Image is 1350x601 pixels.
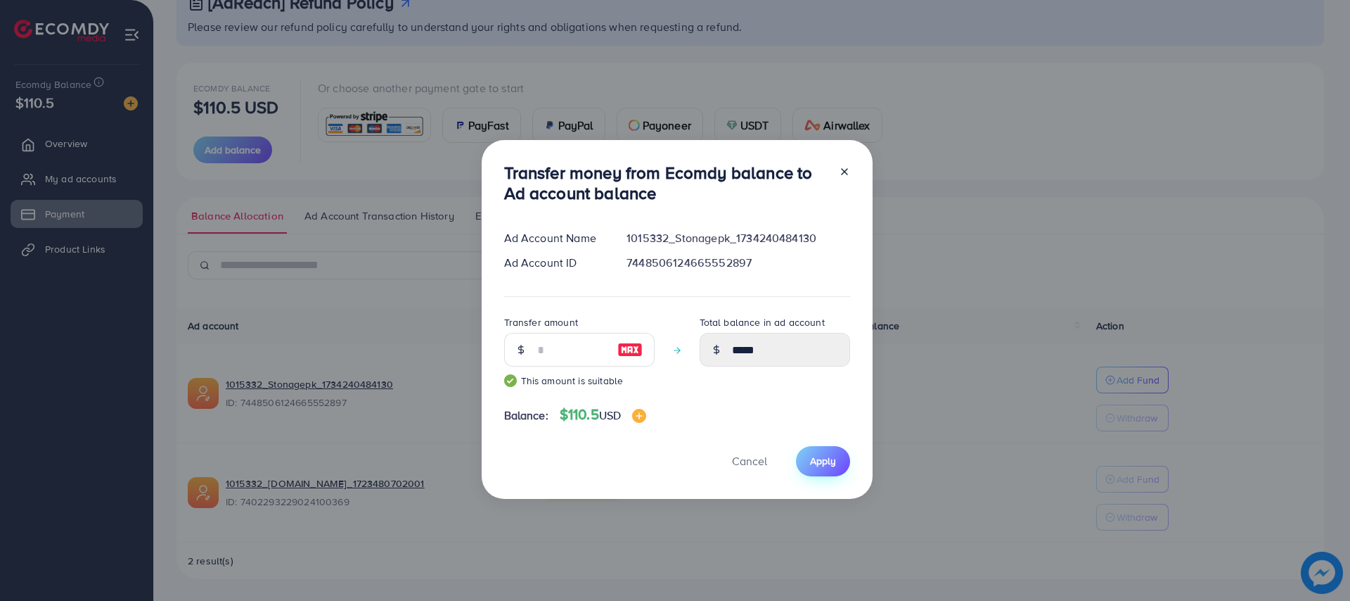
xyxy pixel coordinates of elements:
h3: Transfer money from Ecomdy balance to Ad account balance [504,163,828,203]
span: Apply [810,454,836,468]
div: 7448506124665552897 [615,255,861,271]
img: image [617,341,643,358]
div: Ad Account ID [493,255,616,271]
img: guide [504,374,517,387]
span: Cancel [732,453,767,469]
div: Ad Account Name [493,230,616,246]
img: image [632,409,646,423]
button: Cancel [714,446,785,476]
label: Transfer amount [504,315,578,329]
label: Total balance in ad account [700,315,825,329]
h4: $110.5 [560,406,646,424]
span: Balance: [504,407,548,424]
small: This amount is suitable [504,374,655,388]
button: Apply [796,446,850,476]
span: USD [599,407,621,423]
div: 1015332_Stonagepk_1734240484130 [615,230,861,246]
